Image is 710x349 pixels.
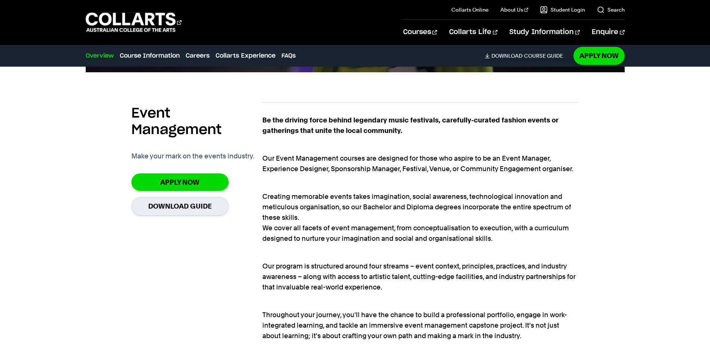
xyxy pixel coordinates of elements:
[131,151,255,161] p: Make your mark on the events industry.
[262,181,579,244] p: Creating memorable events takes imagination, social awareness, technological innovation and metic...
[573,47,625,64] a: Apply Now
[262,143,579,174] p: Our Event Management courses are designed for those who aspire to be an Event Manager, Experience...
[485,52,569,59] a: DownloadCourse Guide
[281,51,296,60] a: FAQs
[262,116,558,134] strong: Be the driving force behind legendary music festivals, carefully-curated fashion events or gather...
[131,197,229,215] a: Download Guide
[262,251,579,292] p: Our program is structured around four streams – event context, principles, practices, and industr...
[120,51,180,60] a: Course Information
[500,6,528,13] a: About Us
[262,299,579,341] p: Throughout your journey, you'll have the chance to build a professional portfolio, engage in work...
[403,20,437,45] a: Courses
[449,20,497,45] a: Collarts Life
[186,51,210,60] a: Careers
[86,51,114,60] a: Overview
[540,6,585,13] a: Student Login
[131,173,229,191] a: Apply Now
[597,6,625,13] a: Search
[592,20,624,45] a: Enquire
[86,12,182,33] div: Go to homepage
[491,52,522,59] span: Download
[216,51,275,60] a: Collarts Experience
[131,105,262,138] h2: Event Management
[451,6,488,13] a: Collarts Online
[509,20,580,45] a: Study Information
